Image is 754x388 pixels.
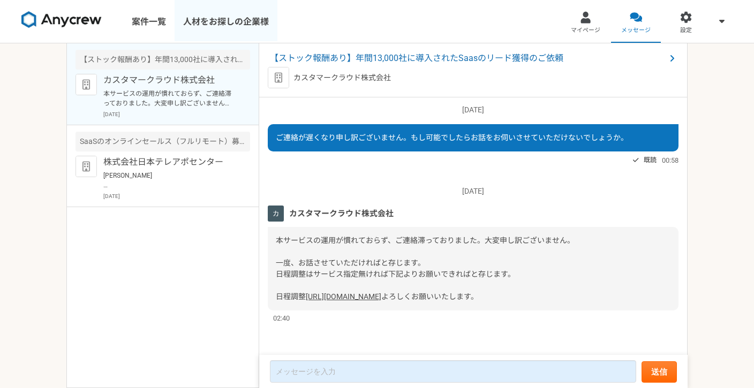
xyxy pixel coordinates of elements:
span: 既読 [644,154,657,166]
span: よろしくお願いいたします。 [381,292,478,301]
div: SaaSのオンラインセールス（フルリモート）募集 [76,132,250,151]
span: 02:40 [273,313,290,323]
p: 本サービスの運用が慣れておらず、ご連絡滞っておりました。大変申し訳ございません。 一度、お話させていただければと存じます。 日程調整はサービス指定無ければ下記よりお願いできればと存じます。 日程... [103,89,236,108]
img: default_org_logo-42cde973f59100197ec2c8e796e4974ac8490bb5b08a0eb061ff975e4574aa76.png [268,67,289,88]
p: [DATE] [103,192,250,200]
span: ご連絡が遅くなり申し訳ございません。もし可能でしたらお話をお伺いさせていただけないでしょうか。 [276,133,628,142]
p: 株式会社日本テレアポセンター [103,156,236,169]
span: カスタマークラウド株式会社 [289,208,394,219]
p: カスタマークラウド株式会社 [293,72,391,83]
img: 8DqYSo04kwAAAAASUVORK5CYII= [21,11,102,28]
span: 本サービスの運用が慣れておらず、ご連絡滞っておりました。大変申し訳ございません。 一度、お話させていただければと存じます。 日程調整はサービス指定無ければ下記よりお願いできればと存じます。 日程調整 [276,236,575,301]
span: マイページ [571,26,600,35]
div: 【ストック報酬あり】年間13,000社に導入されたSaasのリード獲得のご依頼 [76,50,250,70]
img: default_org_logo-42cde973f59100197ec2c8e796e4974ac8490bb5b08a0eb061ff975e4574aa76.png [76,74,97,95]
p: [DATE] [268,104,678,116]
a: [URL][DOMAIN_NAME] [306,292,381,301]
p: [DATE] [103,110,250,118]
span: 設定 [680,26,692,35]
button: 送信 [642,361,677,383]
p: [PERSON_NAME] お世話になっております。 ご対応いただきありがとうございます。 当日はどうぞよろしくお願いいたします。 [103,171,236,190]
span: 00:58 [662,155,678,165]
span: メッセージ [621,26,651,35]
p: [DATE] [268,186,678,197]
p: カスタマークラウド株式会社 [103,74,236,87]
span: 【ストック報酬あり】年間13,000社に導入されたSaasのリード獲得のご依頼 [270,52,666,65]
img: unnamed.png [268,206,284,222]
img: default_org_logo-42cde973f59100197ec2c8e796e4974ac8490bb5b08a0eb061ff975e4574aa76.png [76,156,97,177]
